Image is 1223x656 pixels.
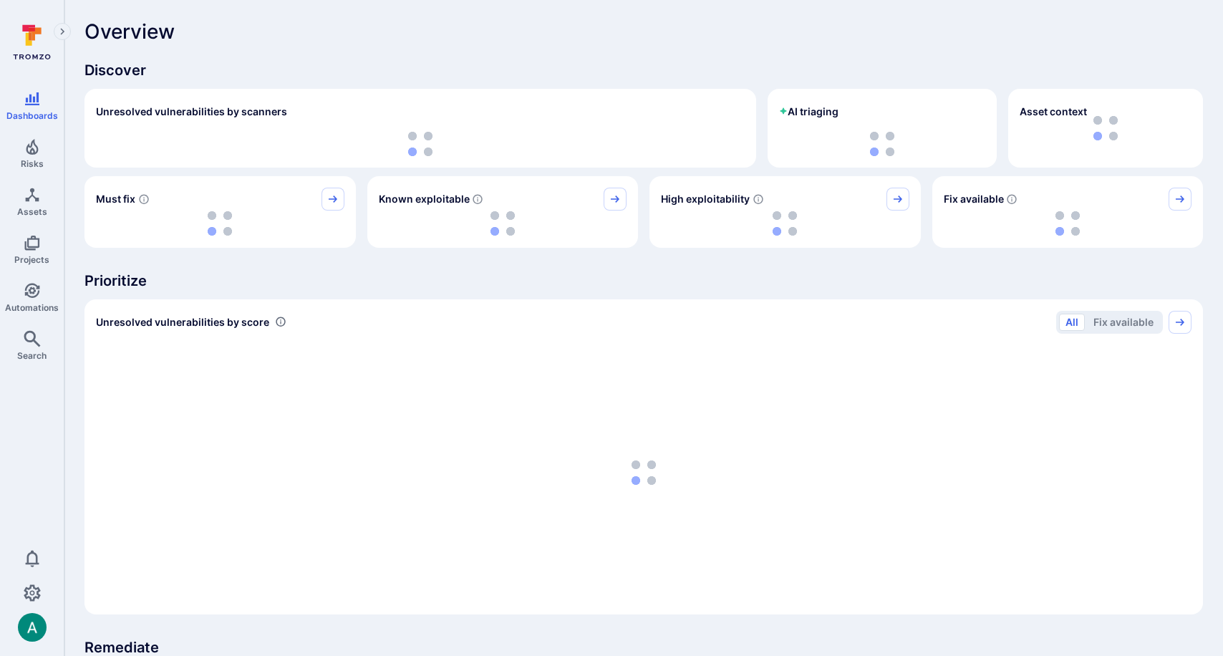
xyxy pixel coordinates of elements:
[932,176,1204,248] div: Fix available
[1006,193,1017,205] svg: Vulnerabilities with fix available
[472,193,483,205] svg: Confirmed exploitable by KEV
[138,193,150,205] svg: Risk score >=40 , missed SLA
[649,176,921,248] div: High exploitability
[21,158,44,169] span: Risks
[632,460,656,485] img: Loading...
[6,110,58,121] span: Dashboards
[1055,211,1080,236] img: Loading...
[379,211,627,236] div: loading spinner
[54,23,71,40] button: Expand navigation menu
[96,211,344,236] div: loading spinner
[661,192,750,206] span: High exploitability
[84,20,175,43] span: Overview
[944,192,1004,206] span: Fix available
[944,211,1192,236] div: loading spinner
[96,132,745,156] div: loading spinner
[5,302,59,313] span: Automations
[18,613,47,642] div: Arjan Dehar
[84,271,1203,291] span: Prioritize
[773,211,797,236] img: Loading...
[96,342,1191,603] div: loading spinner
[84,176,356,248] div: Must fix
[96,315,269,329] span: Unresolved vulnerabilities by score
[275,314,286,329] div: Number of vulnerabilities in status 'Open' 'Triaged' and 'In process' grouped by score
[18,613,47,642] img: ACg8ocLSa5mPYBaXNx3eFu_EmspyJX0laNWN7cXOFirfQ7srZveEpg=s96-c
[779,132,985,156] div: loading spinner
[57,26,67,38] i: Expand navigation menu
[379,192,470,206] span: Known exploitable
[1087,314,1160,331] button: Fix available
[408,132,432,156] img: Loading...
[753,193,764,205] svg: EPSS score ≥ 0.7
[1020,105,1087,119] span: Asset context
[17,350,47,361] span: Search
[17,206,47,217] span: Assets
[208,211,232,236] img: Loading...
[96,192,135,206] span: Must fix
[1059,314,1085,331] button: All
[84,60,1203,80] span: Discover
[490,211,515,236] img: Loading...
[367,176,639,248] div: Known exploitable
[14,254,49,265] span: Projects
[779,105,838,119] h2: AI triaging
[870,132,894,156] img: Loading...
[96,105,287,119] h2: Unresolved vulnerabilities by scanners
[661,211,909,236] div: loading spinner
